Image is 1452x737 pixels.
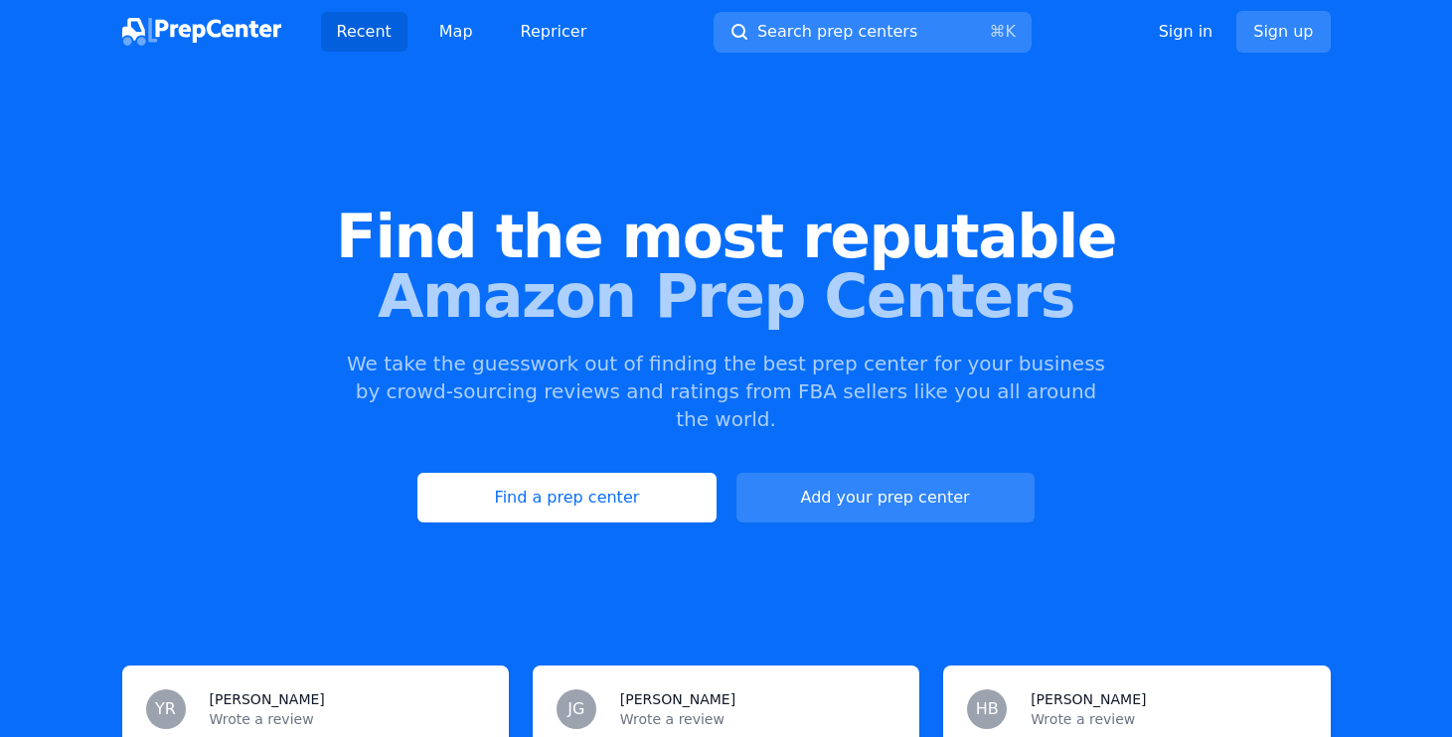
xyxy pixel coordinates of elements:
[32,266,1420,326] span: Amazon Prep Centers
[1159,20,1213,44] a: Sign in
[423,12,489,52] a: Map
[567,701,584,717] span: JG
[155,701,176,717] span: YR
[417,473,716,522] a: Find a prep center
[321,12,407,52] a: Recent
[32,207,1420,266] span: Find the most reputable
[989,22,1005,41] kbd: ⌘
[210,709,485,729] p: Wrote a review
[736,473,1035,522] a: Add your prep center
[714,12,1032,53] button: Search prep centers⌘K
[122,18,281,46] img: PrepCenter
[505,12,603,52] a: Repricer
[345,350,1108,433] p: We take the guesswork out of finding the best prep center for your business by crowd-sourcing rev...
[620,689,735,709] h3: [PERSON_NAME]
[976,701,999,717] span: HB
[620,709,895,729] p: Wrote a review
[757,20,917,44] span: Search prep centers
[210,689,325,709] h3: [PERSON_NAME]
[1236,11,1330,53] a: Sign up
[1005,22,1016,41] kbd: K
[1031,709,1306,729] p: Wrote a review
[1031,689,1146,709] h3: [PERSON_NAME]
